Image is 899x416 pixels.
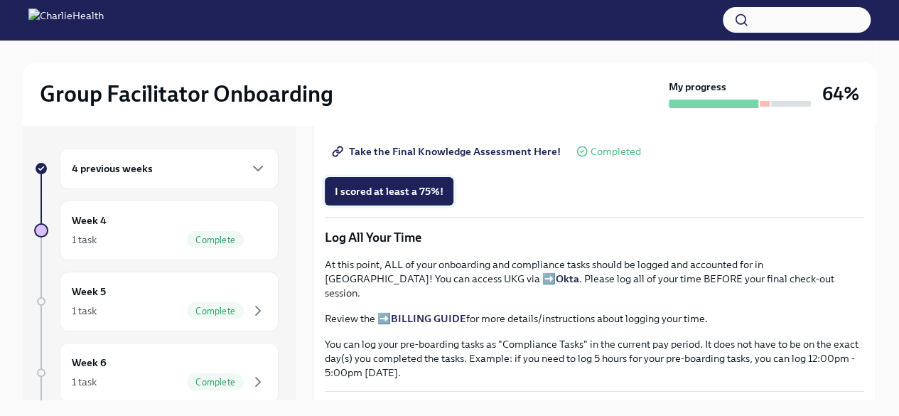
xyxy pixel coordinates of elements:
div: 4 previous weeks [60,148,279,189]
a: Take the Final Knowledge Assessment Here! [325,137,571,166]
p: At this point, ALL of your onboarding and compliance tasks should be logged and accounted for in ... [325,257,864,300]
a: Week 51 taskComplete [34,272,279,331]
div: 1 task [72,375,97,389]
div: 1 task [72,304,97,318]
span: Completed [591,146,641,157]
a: Week 61 taskComplete [34,343,279,402]
span: I scored at least a 75%! [335,184,443,198]
div: 1 task [72,233,97,247]
p: Log All Your Time [325,229,864,246]
a: Okta [556,272,579,285]
span: Complete [187,377,244,388]
h2: Group Facilitator Onboarding [40,80,333,108]
button: I scored at least a 75%! [325,177,453,206]
p: You can log your pre-boarding tasks as "Compliance Tasks" in the current pay period. It does not ... [325,337,864,380]
h6: Week 5 [72,284,106,299]
p: Review the ➡️ for more details/instructions about logging your time. [325,311,864,326]
h6: 4 previous weeks [72,161,153,176]
a: Week 41 taskComplete [34,201,279,260]
strong: My progress [669,80,726,94]
span: Take the Final Knowledge Assessment Here! [335,144,561,159]
h6: Week 4 [72,213,107,228]
a: BILLING GUIDE [391,312,466,325]
img: CharlieHealth [28,9,104,31]
span: Complete [187,235,244,245]
span: Complete [187,306,244,316]
h6: Week 6 [72,355,107,370]
h3: 64% [822,81,859,107]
